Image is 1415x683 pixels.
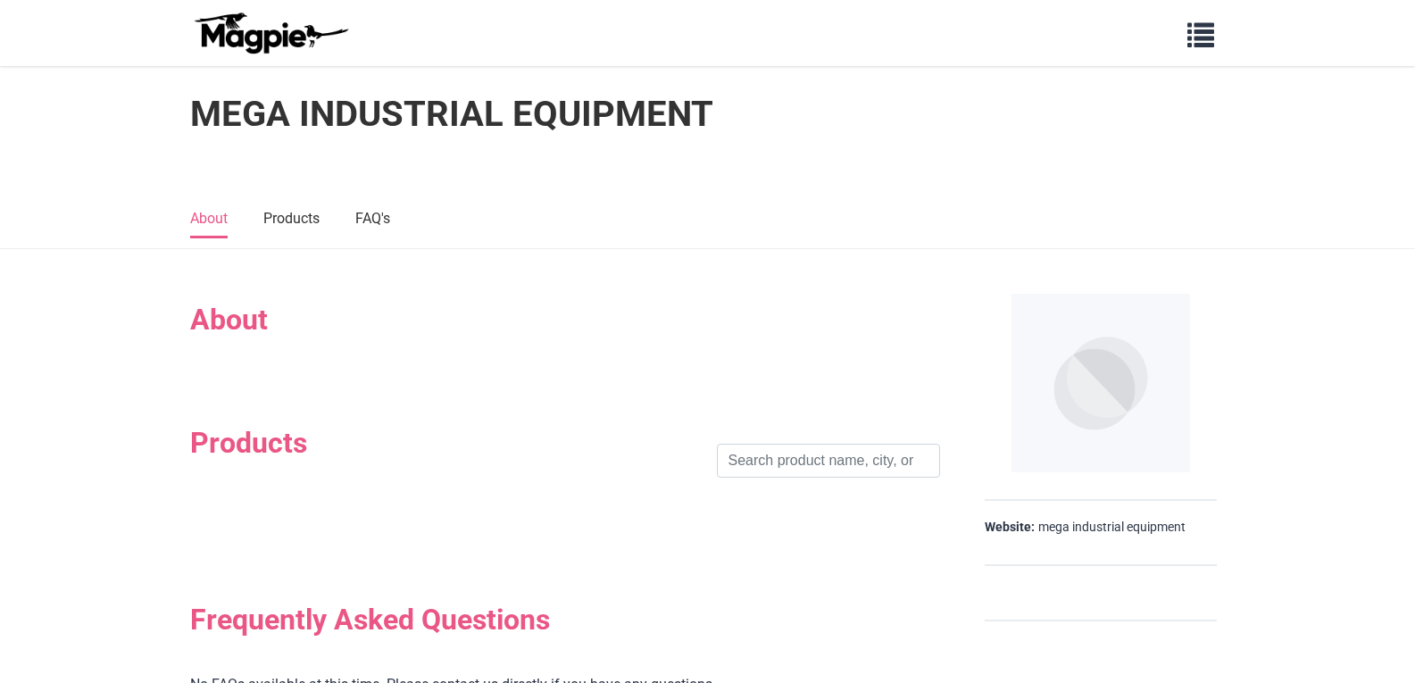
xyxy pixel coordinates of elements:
a: About [190,201,228,238]
h2: Products [190,426,307,460]
h2: About [190,303,940,337]
h2: Frequently Asked Questions [190,603,940,637]
strong: Website: [985,519,1035,537]
a: mega industrial equipment [1038,519,1186,537]
a: FAQ's [355,201,390,238]
h1: MEGA INDUSTRIAL EQUIPMENT [190,93,713,136]
input: Search product name, city, or interal id [717,444,940,478]
img: MEGA INDUSTRIAL EQUIPMENT logo [1011,294,1190,472]
a: Products [263,201,320,238]
img: logo-ab69f6fb50320c5b225c76a69d11143b.png [190,12,351,54]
